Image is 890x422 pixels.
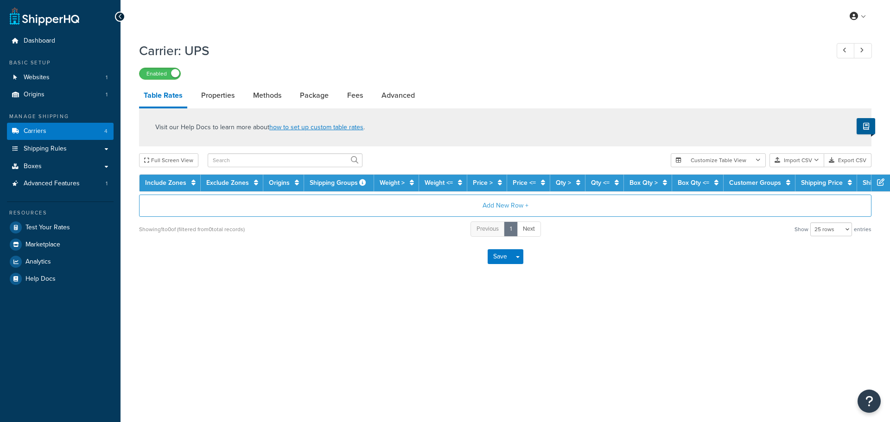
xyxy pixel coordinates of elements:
th: Shipping Groups [304,175,374,191]
span: Test Your Rates [25,224,70,232]
li: Websites [7,69,114,86]
span: Carriers [24,127,46,135]
div: Resources [7,209,114,217]
a: Marketplace [7,236,114,253]
a: Origins1 [7,86,114,103]
span: Origins [24,91,44,99]
span: 1 [106,74,108,82]
span: 1 [106,91,108,99]
button: Add New Row + [139,195,871,217]
a: Next Record [854,43,872,58]
div: Showing 1 to 0 of (filtered from 0 total records) [139,223,245,236]
span: Boxes [24,163,42,170]
a: Include Zones [145,178,186,188]
li: Origins [7,86,114,103]
a: Table Rates [139,84,187,108]
li: Carriers [7,123,114,140]
a: Customer Groups [729,178,781,188]
button: Export CSV [824,153,871,167]
a: Package [295,84,333,107]
span: entries [854,223,871,236]
a: Previous [470,221,505,237]
li: Advanced Features [7,175,114,192]
a: Previous Record [837,43,855,58]
a: Origins [269,178,290,188]
a: Qty <= [591,178,610,188]
span: 1 [106,180,108,188]
h1: Carrier: UPS [139,42,820,60]
a: 1 [504,221,518,237]
span: Help Docs [25,275,56,283]
input: Search [208,153,362,167]
span: Show [795,223,808,236]
div: Basic Setup [7,59,114,67]
div: Manage Shipping [7,113,114,120]
a: Price <= [513,178,536,188]
span: Shipping Rules [24,145,67,153]
a: Boxes [7,158,114,175]
a: Shipping Price [801,178,843,188]
button: Save [488,249,513,264]
p: Visit our Help Docs to learn more about . [155,122,365,132]
button: Customize Table View [671,153,766,167]
a: Box Qty > [629,178,658,188]
a: Qty > [556,178,571,188]
button: Full Screen View [139,153,198,167]
span: Dashboard [24,37,55,45]
a: Methods [248,84,286,107]
a: Shipping Rules [7,140,114,157]
span: Websites [24,74,50,82]
label: Enabled [140,68,180,79]
a: Analytics [7,253,114,270]
a: Dashboard [7,32,114,50]
span: Marketplace [25,241,60,249]
span: Previous [477,224,499,233]
a: Weight > [380,178,405,188]
a: Properties [197,84,239,107]
a: Advanced [377,84,420,107]
a: Help Docs [7,271,114,287]
a: Exclude Zones [206,178,249,188]
a: Box Qty <= [678,178,709,188]
button: Import CSV [769,153,824,167]
button: Show Help Docs [857,118,875,134]
a: Advanced Features1 [7,175,114,192]
a: Fees [343,84,368,107]
a: Weight <= [425,178,453,188]
a: Websites1 [7,69,114,86]
span: Advanced Features [24,180,80,188]
a: Test Your Rates [7,219,114,236]
a: Carriers4 [7,123,114,140]
span: Next [523,224,535,233]
a: Price > [473,178,493,188]
span: 4 [104,127,108,135]
button: Open Resource Center [858,390,881,413]
span: Analytics [25,258,51,266]
a: how to set up custom table rates [269,122,363,132]
a: Next [517,221,541,237]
